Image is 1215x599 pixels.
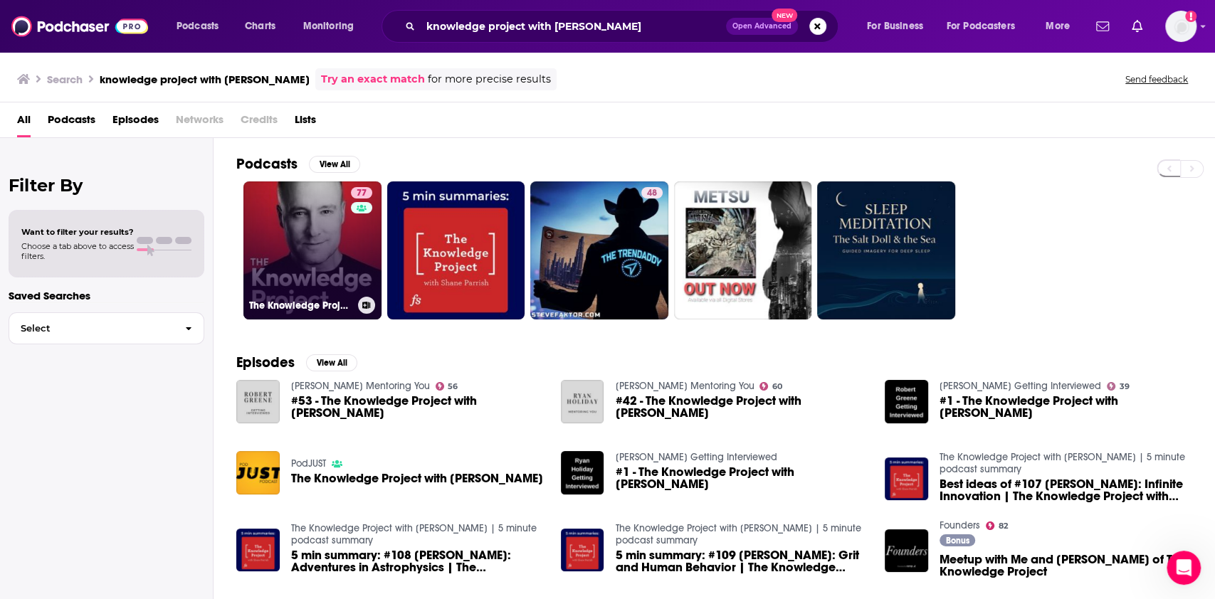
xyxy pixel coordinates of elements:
[21,241,134,261] span: Choose a tab above to access filters.
[1046,16,1070,36] span: More
[946,536,969,545] span: Bonus
[9,175,204,196] h2: Filter By
[321,71,425,88] a: Try an exact match
[940,553,1192,578] a: Meetup with Me and Shane Parrish of The Knowledge Project
[561,451,604,494] img: #1 - The Knowledge Project with Shane Parrish
[615,395,868,419] a: #42 - The Knowledge Project with Shane Parrish
[236,529,280,572] img: 5 min summary: #108 Thomas Zurbuchen: Adventures in Astrophysics | The Knowledge Project with Sha...
[48,108,95,137] a: Podcasts
[940,395,1192,419] span: #1 - The Knowledge Project with [PERSON_NAME]
[236,155,360,173] a: PodcastsView All
[940,553,1192,578] span: Meetup with Me and [PERSON_NAME] of The Knowledge Project
[295,108,316,137] a: Lists
[11,13,148,40] img: Podchaser - Follow, Share and Rate Podcasts
[615,466,868,490] a: #1 - The Knowledge Project with Shane Parrish
[249,299,352,312] h3: The Knowledge Project with [PERSON_NAME]
[940,519,980,531] a: Founders
[428,71,551,88] span: for more precise results
[236,15,284,38] a: Charts
[1090,14,1115,38] a: Show notifications dropdown
[940,380,1101,392] a: Robert Greene Getting Interviewed
[940,478,1192,502] a: Best ideas of #107 Matt Ridley: Infinite Innovation | The Knowledge Project with Shane Parrish
[357,186,367,201] span: 77
[940,478,1192,502] span: Best ideas of #107 [PERSON_NAME]: Infinite Innovation | The Knowledge Project with [PERSON_NAME]
[615,549,868,573] span: 5 min summary: #109 [PERSON_NAME]: Grit and Human Behavior | The Knowledge Project with [PERSON_N...
[641,187,663,198] a: 48
[421,15,726,38] input: Search podcasts, credits, & more...
[615,522,861,546] a: The Knowledge Project with Shane Parrish | 5 minute podcast summary
[772,383,782,390] span: 60
[885,380,928,423] img: #1 - The Knowledge Project with Shane Parrish
[436,382,458,391] a: 56
[615,466,868,490] span: #1 - The Knowledge Project with [PERSON_NAME]
[112,108,159,137] a: Episodes
[647,186,657,201] span: 48
[885,457,928,501] img: Best ideas of #107 Matt Ridley: Infinite Innovation | The Knowledge Project with Shane Parrish
[167,15,237,38] button: open menu
[530,181,668,319] a: 48
[999,523,1008,529] span: 82
[448,383,458,390] span: 56
[947,16,1015,36] span: For Podcasters
[940,395,1192,419] a: #1 - The Knowledge Project with Shane Parrish
[885,529,928,573] img: Meetup with Me and Shane Parrish of The Knowledge Project
[245,16,275,36] span: Charts
[561,380,604,423] img: #42 - The Knowledge Project with Shane Parrish
[291,395,544,419] a: #53 - The Knowledge Project with Shane Parrish
[772,9,797,22] span: New
[291,395,544,419] span: #53 - The Knowledge Project with [PERSON_NAME]
[395,10,852,43] div: Search podcasts, credits, & more...
[867,16,923,36] span: For Business
[291,472,543,484] span: The Knowledge Project with [PERSON_NAME]
[1036,15,1088,38] button: open menu
[726,18,798,35] button: Open AdvancedNew
[1165,11,1196,42] span: Logged in as Morgan16
[857,15,941,38] button: open menu
[177,16,219,36] span: Podcasts
[243,181,382,319] a: 77The Knowledge Project with [PERSON_NAME]
[303,16,354,36] span: Monitoring
[9,324,174,333] span: Select
[1165,11,1196,42] button: Show profile menu
[291,549,544,573] span: 5 min summary: #108 [PERSON_NAME]: Adventures in Astrophysics | The Knowledge Project with [PERSO...
[241,108,278,137] span: Credits
[236,354,357,371] a: EpisodesView All
[21,227,134,237] span: Want to filter your results?
[1107,382,1130,391] a: 39
[47,73,83,86] h3: Search
[9,312,204,344] button: Select
[100,73,310,86] h3: knowledge project with [PERSON_NAME]
[1167,551,1201,585] iframe: Intercom live chat
[291,549,544,573] a: 5 min summary: #108 Thomas Zurbuchen: Adventures in Astrophysics | The Knowledge Project with Sha...
[236,380,280,423] img: #53 - The Knowledge Project with Shane Parrish
[615,380,754,392] a: Ryan Holiday Mentoring You
[1120,383,1130,390] span: 39
[236,451,280,494] img: The Knowledge Project with Shane Parrish
[17,108,31,137] a: All
[176,108,223,137] span: Networks
[236,354,295,371] h2: Episodes
[732,23,791,30] span: Open Advanced
[940,451,1185,475] a: The Knowledge Project with Shane Parrish | 5 minute podcast summary
[1126,14,1148,38] a: Show notifications dropdown
[291,522,537,546] a: The Knowledge Project with Shane Parrish | 5 minute podcast summary
[615,395,868,419] span: #42 - The Knowledge Project with [PERSON_NAME]
[1121,73,1192,85] button: Send feedback
[293,15,372,38] button: open menu
[561,529,604,572] img: 5 min summary: #109 Angela Duckworth: Grit and Human Behavior | The Knowledge Project with Shane ...
[291,457,326,470] a: PodJUST
[9,289,204,302] p: Saved Searches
